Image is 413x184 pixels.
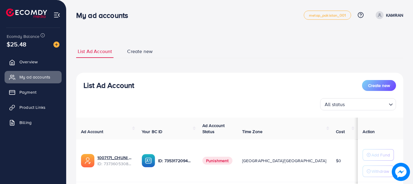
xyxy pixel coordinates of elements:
button: Withdraw [363,166,394,177]
span: Ad Account [81,129,103,135]
img: logo [6,8,47,18]
h3: My ad accounts [76,11,133,20]
span: Your BC ID [142,129,163,135]
span: Ad Account Status [202,122,225,135]
div: Search for option [320,98,396,110]
a: metap_pakistan_001 [304,11,351,20]
input: Search for option [347,99,386,109]
span: Product Links [19,104,46,110]
img: ic-ads-acc.e4c84228.svg [81,154,94,167]
span: Ecomdy Balance [7,33,39,39]
a: My ad accounts [5,71,62,83]
a: KAMRAN [373,11,403,19]
span: Create new [127,48,153,55]
div: <span class='underline'>1007171_CHUNI CHUTIYA AD ACC_1716801286209</span></br>7373605308482207761 [97,155,132,167]
img: image [392,163,410,181]
a: Payment [5,86,62,98]
span: Create new [368,82,390,89]
span: metap_pakistan_001 [309,13,346,17]
img: menu [53,12,60,18]
span: Action [363,129,375,135]
span: $0 [336,158,341,164]
span: Overview [19,59,38,65]
p: KAMRAN [386,12,403,19]
span: ID: 7373605308482207761 [97,161,132,167]
span: Payment [19,89,36,95]
span: Cost [336,129,345,135]
a: Product Links [5,101,62,113]
img: ic-ba-acc.ded83a64.svg [142,154,155,167]
span: List Ad Account [78,48,112,55]
p: ID: 7353172094433247233 [158,157,193,164]
button: Create new [362,80,396,91]
span: Punishment [202,157,232,165]
img: image [53,42,59,48]
span: My ad accounts [19,74,50,80]
span: [GEOGRAPHIC_DATA]/[GEOGRAPHIC_DATA] [242,158,327,164]
button: Add Fund [363,149,394,161]
span: All status [323,100,346,109]
a: Billing [5,116,62,129]
span: Billing [19,119,32,125]
span: $25.48 [7,40,26,49]
a: Overview [5,56,62,68]
p: Add Fund [371,151,390,159]
p: Withdraw [371,168,389,175]
span: Time Zone [242,129,262,135]
a: 1007171_CHUNI CHUTIYA AD ACC_1716801286209 [97,155,132,161]
h3: List Ad Account [83,81,134,90]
